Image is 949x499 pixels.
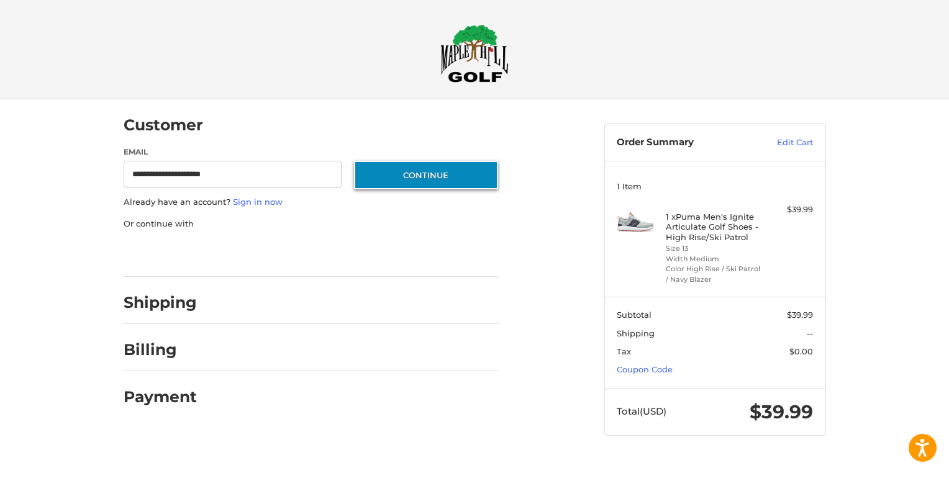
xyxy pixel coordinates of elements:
[750,137,813,149] a: Edit Cart
[617,328,655,338] span: Shipping
[787,310,813,320] span: $39.99
[617,181,813,191] h3: 1 Item
[124,115,203,135] h2: Customer
[666,212,761,242] h4: 1 x Puma Men's Ignite Articulate Golf Shoes - High Rise/Ski Patrol
[124,196,498,209] p: Already have an account?
[666,264,761,284] li: Color High Rise / Ski Patrol / Navy Blazer
[233,197,283,207] a: Sign in now
[666,254,761,264] li: Width Medium
[124,293,197,312] h2: Shipping
[354,161,498,189] button: Continue
[124,218,498,230] p: Or continue with
[666,243,761,254] li: Size 13
[617,346,631,356] span: Tax
[225,242,318,264] iframe: PayPal-paylater
[124,146,342,158] label: Email
[119,242,212,264] iframe: PayPal-paypal
[750,400,813,423] span: $39.99
[440,24,509,83] img: Maple Hill Golf
[617,405,666,417] span: Total (USD)
[807,328,813,338] span: --
[617,364,673,374] a: Coupon Code
[789,346,813,356] span: $0.00
[124,387,197,407] h2: Payment
[330,242,423,264] iframe: PayPal-venmo
[124,340,196,359] h2: Billing
[617,310,652,320] span: Subtotal
[617,137,750,149] h3: Order Summary
[764,204,813,216] div: $39.99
